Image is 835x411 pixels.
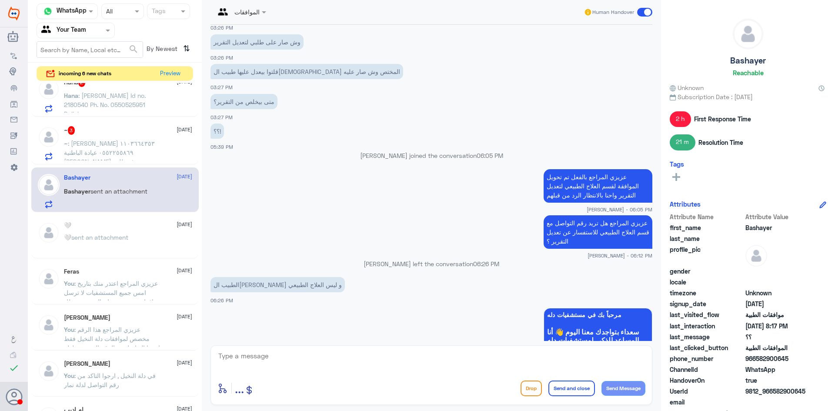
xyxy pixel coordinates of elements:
span: Attribute Name [670,212,744,221]
span: Bashayer [745,223,808,232]
p: 6/8/2025, 6:26 PM [210,277,345,292]
div: Tags [150,6,166,17]
span: Human Handover [592,8,634,16]
span: 966582900645 [745,354,808,363]
button: Send Message [601,381,645,396]
span: 06:26 PM [473,260,499,267]
button: Send and close [548,381,595,396]
span: 2 [745,365,808,374]
span: 2 h [670,111,691,127]
button: Preview [156,67,184,81]
span: 03:27 PM [210,84,233,90]
span: [DATE] [177,221,192,228]
span: Attribute Value [745,212,808,221]
img: Widebot Logo [8,7,20,20]
span: UserId [670,387,744,396]
span: [DATE] [177,267,192,274]
p: 6/8/2025, 3:26 PM [210,34,304,50]
h6: Reachable [733,69,764,77]
p: [PERSON_NAME] left the conversation [210,259,652,268]
span: 3 [68,126,75,135]
img: defaultAdmin.png [38,314,60,336]
input: Search by Name, Local etc… [37,42,143,57]
i: check [9,363,19,373]
p: [PERSON_NAME] joined the conversation [210,151,652,160]
span: مرحباً بك في مستشفيات دله [547,311,649,318]
span: [PERSON_NAME] - 06:12 PM [588,252,652,259]
h5: Bashayer [64,174,90,181]
span: last_visited_flow [670,310,744,319]
span: Resolution Time [698,138,743,147]
button: ... [235,378,244,398]
span: : [PERSON_NAME] Id no. 2180540 Ph. No. 0550525951 Dallah namar [64,92,146,117]
span: You [64,372,74,379]
span: Unknown [670,83,704,92]
span: [PERSON_NAME] - 06:05 PM [587,206,652,213]
span: incoming 6 new chats [59,70,111,77]
span: signup_date [670,299,744,308]
span: phone_number [670,354,744,363]
h5: 🤍 [64,222,71,229]
span: profile_pic [670,245,744,265]
img: defaultAdmin.png [38,222,60,244]
h5: ابو خالد [64,314,110,321]
span: ... [235,380,244,396]
p: 6/8/2025, 5:39 PM [210,124,224,139]
h6: Attributes [670,200,701,208]
span: 03:27 PM [210,114,233,120]
span: : عزيزي المراجع هذا الرقم مخصص لموافقات دلة النخيل فقط ارجوا التواصل مع الرقم المخصص لدلة نمار , ... [64,326,160,361]
span: 05:39 PM [210,144,233,150]
span: You [64,326,74,333]
span: HandoverOn [670,376,744,385]
span: : [PERSON_NAME] ١١٠٣٦٦٤٣٥٣ ٠٥٥٢٢٥٥٨٦٩ عيادة الباطنية [PERSON_NAME] تم رفع طلب موافقة من الصيدلية ... [64,140,155,202]
span: Subscription Date : [DATE] [670,92,826,101]
span: Unknown [745,288,808,297]
span: 06:05 PM [477,152,503,159]
span: true [745,376,808,385]
span: [DATE] [177,359,192,367]
i: ⇅ [183,41,190,56]
p: 6/8/2025, 6:12 PM [544,215,652,249]
h5: محمد عبدالله [64,360,110,368]
span: 2025-08-10T17:17:01.459Z [745,321,808,331]
img: whatsapp.png [41,5,54,18]
span: 9812_966582900645 [745,387,808,396]
span: sent an attachment [90,187,147,195]
span: null [745,398,808,407]
span: سعداء بتواجدك معنا اليوم 👋 أنا المساعد الذكي لمستشفيات دله 🤖 يمكنك الاختيار من القائمة التالية أو... [547,327,649,377]
span: ~ [64,140,68,147]
span: 21 m [670,134,695,150]
h5: Feras [64,268,79,275]
h5: Bashayer [730,56,766,66]
p: 6/8/2025, 6:05 PM [544,169,652,203]
span: 2025-08-05T17:10:58.374Z [745,299,808,308]
img: defaultAdmin.png [38,268,60,290]
span: last_interaction [670,321,744,331]
img: defaultAdmin.png [38,78,60,100]
span: last_clicked_button [670,343,744,352]
span: gender [670,267,744,276]
span: ؟؟ [745,332,808,341]
span: null [745,277,808,287]
button: Avatar [6,388,22,405]
img: defaultAdmin.png [745,245,767,267]
span: : في دلة النخيل , ارجوا التاكد من رقم التواصل لدلة نمار [64,372,156,388]
span: search [128,44,139,54]
button: search [128,42,139,57]
span: Bashayer [64,187,90,195]
h6: Tags [670,160,684,168]
span: By Newest [143,41,180,59]
span: sent an attachment [71,234,128,241]
p: 6/8/2025, 3:27 PM [210,64,403,79]
span: : عزيزي المراجع اعتذر منك بتاريخ امس جميع المستشفيات لا ترسل موافقات , منصة ضمان الصحي متعطل , ار... [64,280,161,342]
span: last_message [670,332,744,341]
span: الموافقات الطبية [745,343,808,352]
span: locale [670,277,744,287]
span: ChannelId [670,365,744,374]
span: 🤍 [64,234,71,241]
img: defaultAdmin.png [38,174,60,196]
span: First Response Time [694,114,751,124]
button: Drop [521,381,542,396]
span: You [64,280,74,287]
span: 03:26 PM [210,25,233,30]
